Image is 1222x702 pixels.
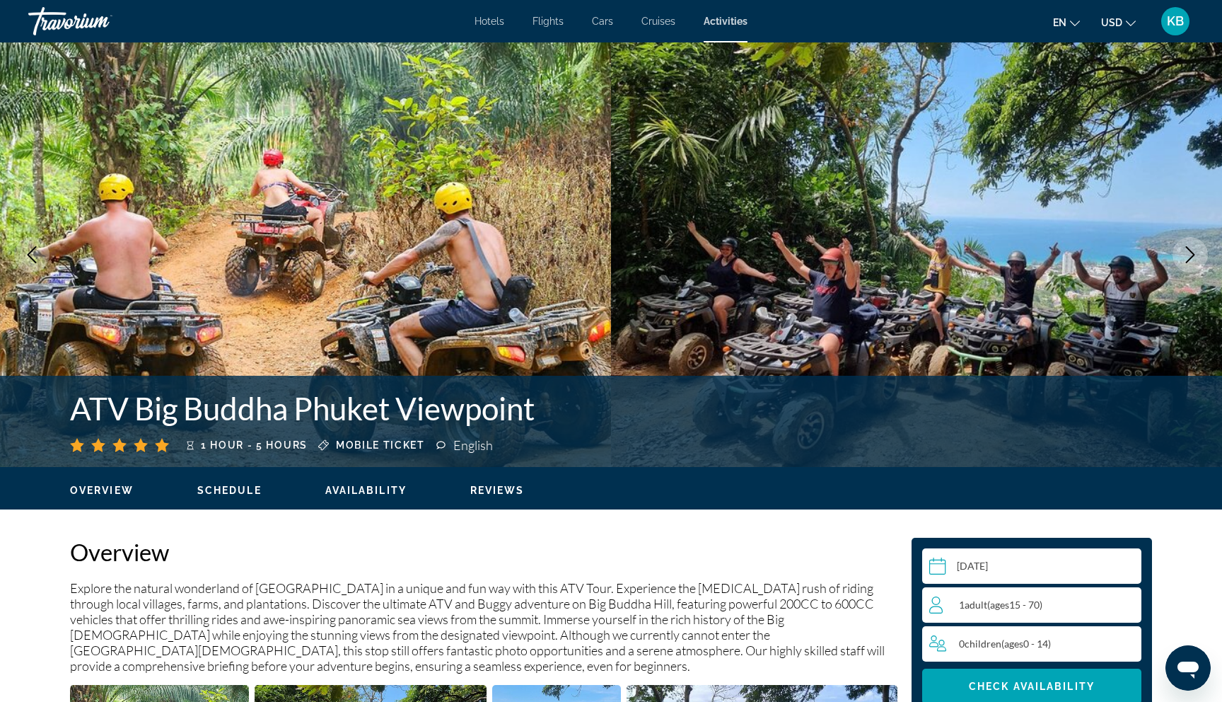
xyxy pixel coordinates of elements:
[592,16,613,27] a: Cars
[1167,14,1184,28] span: KB
[959,599,1042,611] span: 1
[704,16,747,27] a: Activities
[325,484,407,497] button: Availability
[28,3,170,40] a: Travorium
[959,638,1051,650] span: 0
[1004,638,1023,650] span: ages
[1157,6,1194,36] button: User Menu
[470,484,525,497] button: Reviews
[475,16,504,27] a: Hotels
[70,538,897,566] h2: Overview
[987,599,1042,611] span: ( 15 - 70)
[70,390,926,427] h1: ATV Big Buddha Phuket Viewpoint
[201,439,308,451] span: 1 hour - 5 hours
[70,580,897,674] p: Explore the natural wonderland of [GEOGRAPHIC_DATA] in a unique and fun way with this ATV Tour. E...
[1165,645,1211,691] iframe: Button to launch messaging window
[533,16,564,27] a: Flights
[1172,237,1208,272] button: Next image
[641,16,675,27] a: Cruises
[70,484,134,497] button: Overview
[969,681,1095,692] span: Check Availability
[1101,12,1136,33] button: Change currency
[336,439,425,451] span: Mobile ticket
[990,599,1009,611] span: ages
[965,638,1001,650] span: Children
[197,484,262,497] button: Schedule
[453,437,496,453] div: English
[1053,17,1066,28] span: en
[1001,638,1051,650] span: ( 0 - 14)
[965,599,987,611] span: Adult
[14,237,50,272] button: Previous image
[1101,17,1122,28] span: USD
[922,587,1141,662] button: Travelers: 1 adult, 0 children
[1053,12,1080,33] button: Change language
